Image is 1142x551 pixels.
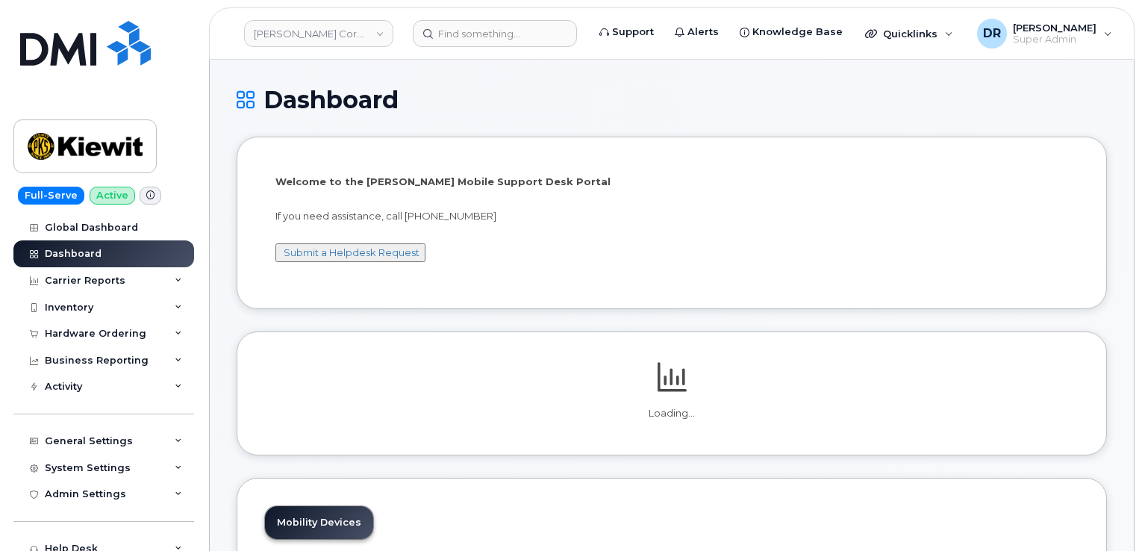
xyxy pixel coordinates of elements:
[275,209,1068,223] p: If you need assistance, call [PHONE_NUMBER]
[237,87,1107,113] h1: Dashboard
[284,246,419,258] a: Submit a Helpdesk Request
[264,407,1079,420] p: Loading...
[275,175,1068,189] p: Welcome to the [PERSON_NAME] Mobile Support Desk Portal
[265,506,373,539] a: Mobility Devices
[275,243,425,262] button: Submit a Helpdesk Request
